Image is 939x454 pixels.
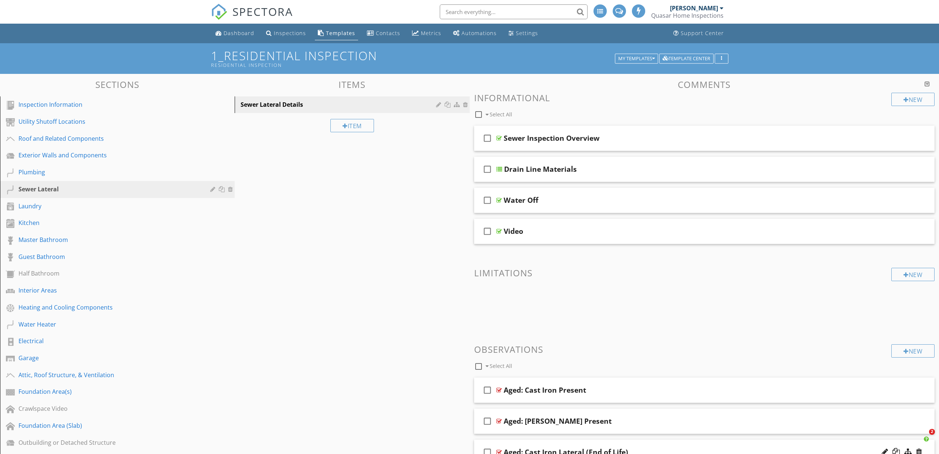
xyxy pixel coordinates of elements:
[482,129,493,147] i: check_box_outline_blank
[482,412,493,430] i: check_box_outline_blank
[18,185,200,194] div: Sewer Lateral
[490,111,512,118] span: Select All
[681,30,724,37] div: Support Center
[504,386,586,395] div: Aged: Cast Iron Present
[482,381,493,399] i: check_box_outline_blank
[421,30,441,37] div: Metrics
[490,362,512,369] span: Select All
[929,429,935,435] span: 2
[211,10,293,25] a: SPECTORA
[659,55,714,61] a: Template Center
[18,218,200,227] div: Kitchen
[462,30,497,37] div: Automations
[364,27,403,40] a: Contacts
[326,30,355,37] div: Templates
[18,286,200,295] div: Interior Areas
[618,56,655,61] div: My Templates
[232,4,293,19] span: SPECTORA
[18,168,200,177] div: Plumbing
[504,196,538,205] div: Water Off
[211,62,618,68] div: Residential Inspection
[670,4,718,12] div: [PERSON_NAME]
[474,79,935,89] h3: Comments
[651,12,724,19] div: Quasar Home Inspections
[504,165,577,174] div: Drain Line Materials
[211,4,227,20] img: The Best Home Inspection Software - Spectora
[663,56,710,61] div: Template Center
[18,421,200,430] div: Foundation Area (Slab)
[504,227,523,236] div: Video
[330,119,374,132] div: Item
[211,49,728,68] h1: 1_Residential Inspection
[274,30,306,37] div: Inspections
[482,160,493,178] i: check_box_outline_blank
[440,4,588,19] input: Search everything...
[450,27,500,40] a: Automations (Advanced)
[18,337,200,345] div: Electrical
[18,354,200,362] div: Garage
[891,93,935,106] div: New
[235,79,469,89] h3: Items
[18,252,200,261] div: Guest Bathroom
[659,54,714,64] button: Template Center
[914,429,932,447] iframe: Intercom live chat
[891,268,935,281] div: New
[376,30,400,37] div: Contacts
[18,438,200,447] div: Outbuilding or Detached Structure
[18,117,200,126] div: Utility Shutoff Locations
[18,151,200,160] div: Exterior Walls and Components
[18,134,200,143] div: Roof and Related Components
[474,93,935,103] h3: Informational
[18,387,200,396] div: Foundation Area(s)
[670,27,727,40] a: Support Center
[18,371,200,379] div: Attic, Roof Structure, & Ventilation
[482,222,493,240] i: check_box_outline_blank
[504,417,612,426] div: Aged: [PERSON_NAME] Present
[18,235,200,244] div: Master Bathroom
[18,404,200,413] div: Crawlspace Video
[224,30,254,37] div: Dashboard
[482,191,493,209] i: check_box_outline_blank
[315,27,358,40] a: Templates
[263,27,309,40] a: Inspections
[18,202,200,211] div: Laundry
[506,27,541,40] a: Settings
[18,269,200,278] div: Half Bathroom
[18,303,200,312] div: Heating and Cooling Components
[212,27,257,40] a: Dashboard
[504,134,599,143] div: Sewer Inspection Overview
[409,27,444,40] a: Metrics
[615,54,658,64] button: My Templates
[891,344,935,358] div: New
[241,100,438,109] div: Sewer Lateral Details
[516,30,538,37] div: Settings
[18,100,200,109] div: Inspection Information
[474,268,935,278] h3: Limitations
[18,320,200,329] div: Water Heater
[474,344,935,354] h3: Observations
